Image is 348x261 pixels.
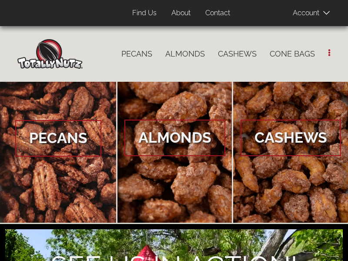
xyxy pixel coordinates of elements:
span: Pecans [15,120,101,157]
a: Almonds [159,45,211,63]
span: Almonds [124,120,225,156]
a: Almonds [117,82,232,223]
img: Home [17,39,83,69]
a: Cashews [233,82,348,223]
a: Cone Bags [263,45,321,63]
a: Cashews [211,45,263,63]
a: About [165,5,197,22]
a: Contact [199,5,237,22]
span: Cashews [241,120,341,156]
a: Find Us [126,5,163,22]
a: Pecans [115,45,159,63]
